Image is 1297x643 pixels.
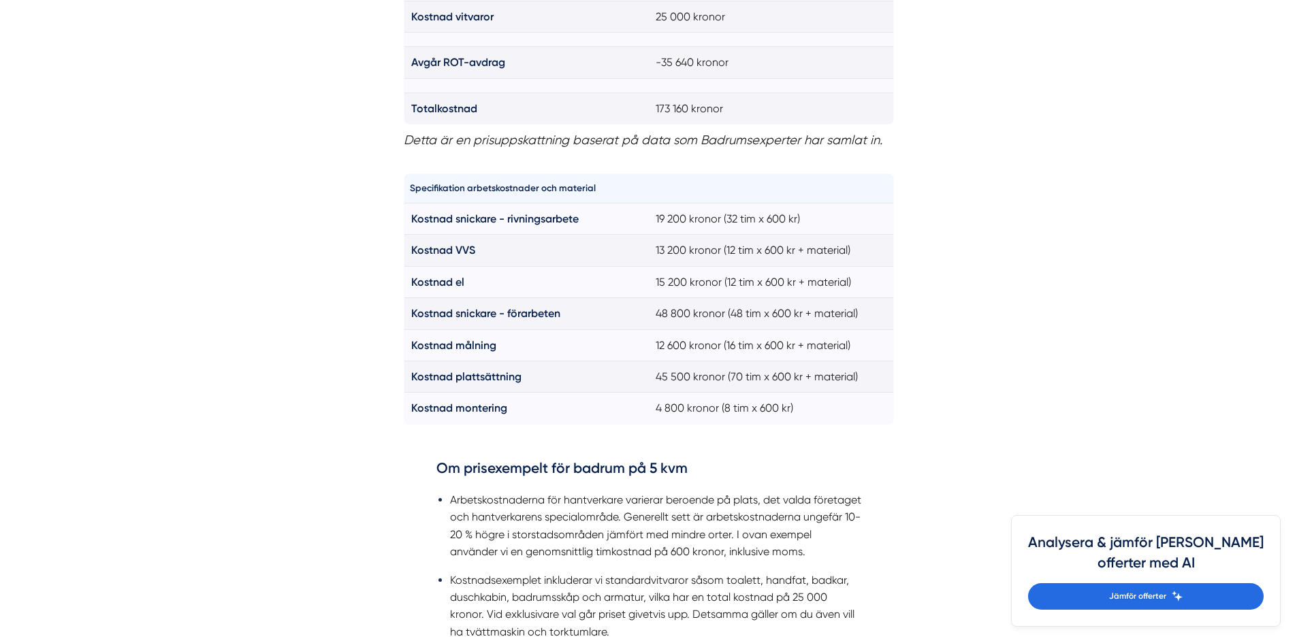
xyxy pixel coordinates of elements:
[649,93,894,124] td: 173 160 kronor
[1028,583,1264,610] a: Jämför offerter
[411,307,560,320] strong: Kostnad snickare - förarbeten
[411,339,496,352] strong: Kostnad målning
[411,102,477,115] strong: Totalkostnad
[411,401,507,414] strong: Kostnad montering
[649,298,894,329] td: 48 800 kronor (48 tim x 600 kr + material)
[450,491,861,561] li: Arbetskostnaderna för hantverkare varierar beroende på plats, det valda företaget och hantverkare...
[649,235,894,266] td: 13 200 kronor (12 tim x 600 kr + material)
[649,393,894,424] td: 4 800 kronor (8 tim x 600 kr)
[411,212,579,225] strong: Kostnad snickare - rivningsarbete
[649,1,894,32] td: 25 000 kronor
[411,276,464,288] strong: Kostnad el
[411,56,505,69] strong: Avgår ROT-avdrag
[404,174,649,203] th: Specifikation arbetskostnader och material
[411,10,494,23] strong: Kostnad vitvaror
[649,47,894,78] td: -35 640 kronor
[450,572,861,641] li: Kostnadsexemplet inkluderar vi standardvitvaror såsom toalett, handfat, badkar, duschkabin, badru...
[1028,532,1264,583] h4: Analysera & jämför [PERSON_NAME] offerter med AI
[1109,590,1166,603] span: Jämför offerter
[649,203,894,234] td: 19 200 kronor (32 tim x 600 kr)
[411,370,522,383] strong: Kostnad plattsättning
[649,266,894,297] td: 15 200 kronor (12 tim x 600 kr + material)
[649,329,894,361] td: 12 600 kronor (16 tim x 600 kr + material)
[404,133,882,147] em: Detta är en prisuppskattning baserat på data som Badrumsexperter har samlat in.
[436,458,861,482] h4: Om prisexempelt för badrum på 5 kvm
[411,244,475,257] strong: Kostnad VVS
[649,361,894,392] td: 45 500 kronor (70 tim x 600 kr + material)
